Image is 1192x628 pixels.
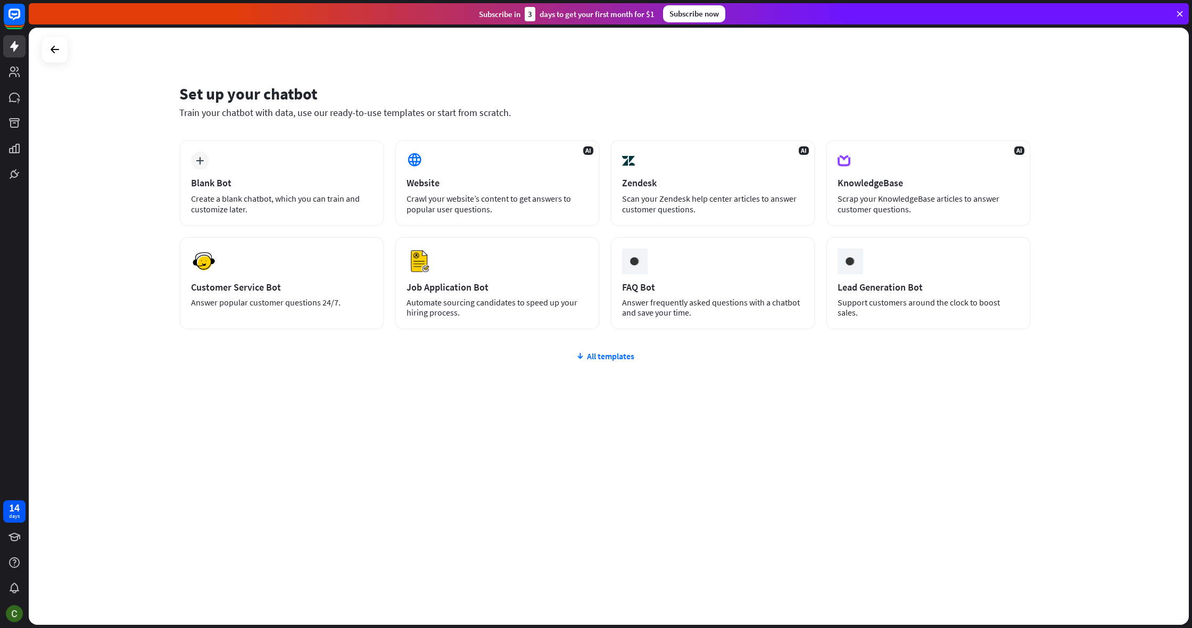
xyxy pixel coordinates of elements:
[9,503,20,513] div: 14
[3,500,26,523] a: 14 days
[9,513,20,520] div: days
[663,5,725,22] div: Subscribe now
[479,7,655,21] div: Subscribe in days to get your first month for $1
[525,7,535,21] div: 3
